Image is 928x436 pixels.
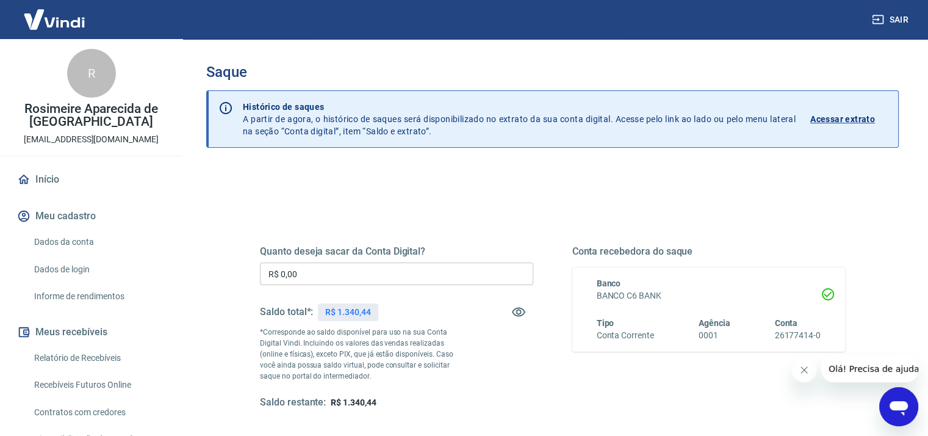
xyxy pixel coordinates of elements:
[774,329,821,342] h6: 26177414-0
[699,329,730,342] h6: 0001
[29,400,168,425] a: Contratos com credores
[869,9,913,31] button: Sair
[15,319,168,346] button: Meus recebíveis
[29,346,168,371] a: Relatório de Recebíveis
[331,398,376,407] span: R$ 1.340,44
[206,64,899,81] h3: Saque
[15,166,168,193] a: Início
[810,113,875,125] p: Acessar extrato
[597,329,654,342] h6: Conta Corrente
[7,9,103,18] span: Olá! Precisa de ajuda?
[821,355,918,382] iframe: Mensagem da empresa
[879,387,918,426] iframe: Botão para abrir a janela de mensagens
[810,101,888,137] a: Acessar extrato
[15,1,94,38] img: Vindi
[260,327,465,382] p: *Corresponde ao saldo disponível para uso na sua Conta Digital Vindi. Incluindo os valores das ve...
[29,372,168,398] a: Recebíveis Futuros Online
[243,101,796,137] p: A partir de agora, o histórico de saques será disponibilizado no extrato da sua conta digital. Ac...
[699,318,730,328] span: Agência
[15,203,168,230] button: Meu cadastro
[260,245,533,258] h5: Quanto deseja sacar da Conta Digital?
[260,396,326,409] h5: Saldo restante:
[774,318,797,328] span: Conta
[29,284,168,309] a: Informe de rendimentos
[325,306,370,319] p: R$ 1.340,44
[29,257,168,282] a: Dados de login
[67,49,116,98] div: R
[24,133,159,146] p: [EMAIL_ADDRESS][DOMAIN_NAME]
[597,289,821,302] h6: BANCO C6 BANK
[10,103,173,128] p: Rosimeire Aparecida de [GEOGRAPHIC_DATA]
[792,358,816,382] iframe: Fechar mensagem
[597,318,614,328] span: Tipo
[597,278,621,288] span: Banco
[29,230,168,255] a: Dados da conta
[260,306,313,318] h5: Saldo total*:
[243,101,796,113] p: Histórico de saques
[572,245,846,258] h5: Conta recebedora do saque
